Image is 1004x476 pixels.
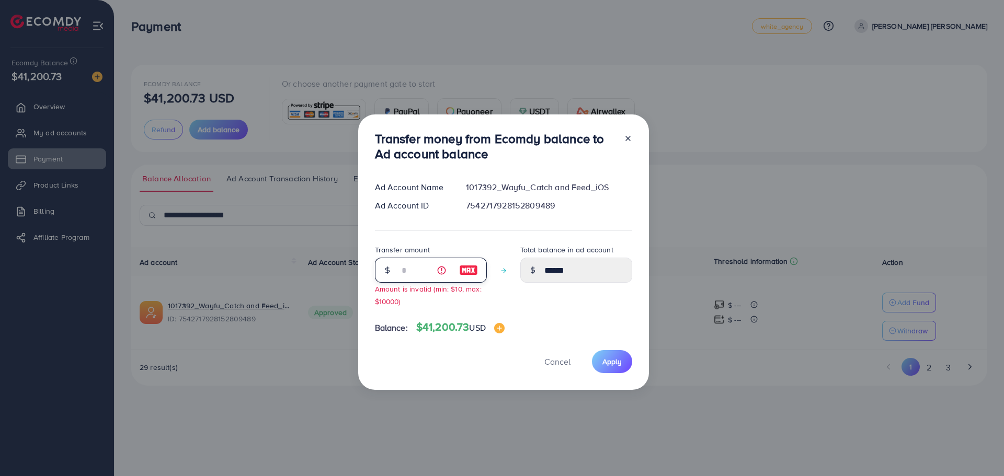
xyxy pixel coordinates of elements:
[416,321,505,334] h4: $41,200.73
[459,264,478,276] img: image
[531,350,584,373] button: Cancel
[375,245,430,255] label: Transfer amount
[469,322,485,333] span: USD
[375,284,482,306] small: Amount is invalid (min: $10, max: $10000)
[458,200,640,212] div: 7542717928152809489
[375,131,615,161] h3: Transfer money from Ecomdy balance to Ad account balance
[520,245,613,255] label: Total balance in ad account
[367,181,458,193] div: Ad Account Name
[367,200,458,212] div: Ad Account ID
[458,181,640,193] div: 1017392_Wayfu_Catch and Feed_iOS
[602,356,622,367] span: Apply
[544,356,571,367] span: Cancel
[960,429,996,468] iframe: Chat
[592,350,632,373] button: Apply
[494,323,505,333] img: image
[375,322,408,334] span: Balance:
